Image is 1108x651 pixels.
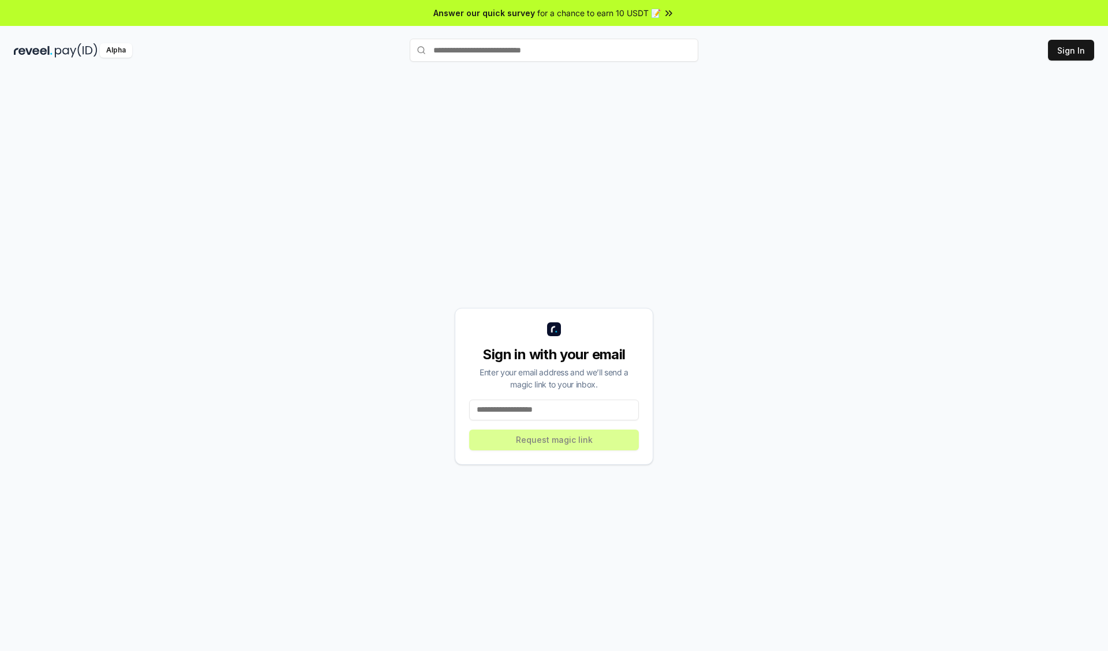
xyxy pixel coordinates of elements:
img: reveel_dark [14,43,53,58]
img: pay_id [55,43,98,58]
div: Enter your email address and we’ll send a magic link to your inbox. [469,366,639,390]
span: Answer our quick survey [433,7,535,19]
div: Sign in with your email [469,345,639,364]
span: for a chance to earn 10 USDT 📝 [537,7,661,19]
img: logo_small [547,322,561,336]
button: Sign In [1048,40,1094,61]
div: Alpha [100,43,132,58]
